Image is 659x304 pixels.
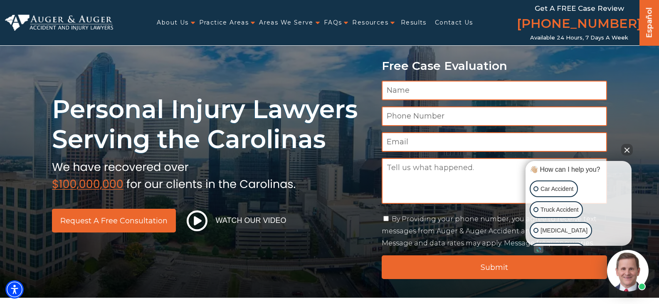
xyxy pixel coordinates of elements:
label: By Providing your phone number, you agree to receive text messages from Auger & Auger Accident an... [382,215,597,247]
p: Car Accident [541,184,573,194]
p: Truck Accident [541,205,578,215]
a: Open intaker chat [534,246,543,253]
span: Request a Free Consultation [60,217,168,225]
span: Available 24 Hours, 7 Days a Week [530,35,628,41]
h1: Personal Injury Lawyers Serving the Carolinas [52,94,372,154]
input: Phone Number [382,106,607,126]
a: [PHONE_NUMBER] [517,15,642,35]
div: 👋🏼 How can I help you? [528,165,629,174]
a: About Us [157,14,188,31]
a: Practice Areas [199,14,249,31]
button: Close Intaker Chat Widget [621,144,633,156]
input: Email [382,132,607,152]
img: sub text [52,158,296,190]
img: Auger & Auger Accident and Injury Lawyers Logo [5,15,113,31]
div: Accessibility Menu [5,280,24,299]
a: Contact Us [435,14,473,31]
input: Submit [382,255,607,279]
img: Intaker widget Avatar [607,250,649,292]
a: Areas We Serve [259,14,313,31]
p: [MEDICAL_DATA] [541,225,587,236]
a: Request a Free Consultation [52,209,176,232]
a: Resources [352,14,388,31]
span: Get a FREE Case Review [535,4,624,12]
a: FAQs [324,14,342,31]
input: Name [382,81,607,100]
p: Free Case Evaluation [382,59,607,72]
a: Results [401,14,427,31]
button: Watch Our Video [184,210,289,232]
